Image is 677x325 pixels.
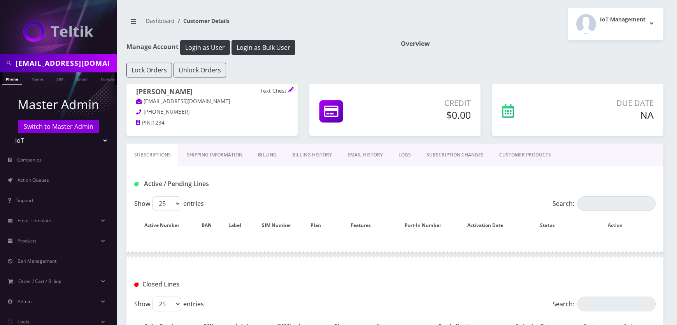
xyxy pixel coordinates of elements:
span: Support [16,197,33,204]
input: Search: [577,297,656,311]
button: Unlock Orders [174,63,226,77]
label: Search: [552,196,656,211]
nav: breadcrumb [126,13,389,35]
span: Email Template [18,217,51,224]
input: Search in Company [16,56,115,70]
li: Customer Details [175,17,230,25]
a: SUBSCRIPTION CHANGES [419,144,491,166]
button: IoT Management [568,8,663,40]
a: EMAIL HISTORY [340,144,391,166]
th: Plan [307,214,333,237]
span: Order / Cart / Billing [18,278,61,285]
span: Admin [18,298,32,305]
h2: IoT Management [600,16,645,23]
span: 1234 [152,119,165,126]
a: LOGS [391,144,419,166]
th: Port-In Number [396,214,458,237]
span: Action Queues [18,177,49,183]
label: Search: [552,297,656,311]
select: Showentries [152,297,181,311]
th: Label [224,214,254,237]
a: PIN: [136,119,152,127]
a: Billing History [284,144,340,166]
a: CUSTOMER PRODUCTS [491,144,559,166]
select: Showentries [152,196,181,211]
img: IoT [23,21,93,42]
span: Ban Management [18,258,56,264]
a: Subscriptions [126,144,179,166]
h5: $0.00 [387,109,471,121]
a: Dashboard [146,17,175,25]
label: Show entries [134,297,204,311]
p: Credit [387,97,471,109]
a: SIM [53,72,67,84]
span: Products [18,237,37,244]
img: Closed Lines [134,283,139,287]
th: Features [333,214,395,237]
th: Activation Date [458,214,520,237]
span: [PHONE_NUMBER] [144,108,189,115]
h5: NA [556,109,654,121]
span: Tools [18,318,29,325]
h1: Closed Lines [134,281,300,288]
a: Login as Bulk User [232,42,295,51]
h1: Manage Account [126,40,389,55]
th: Active Number [135,214,196,237]
a: Phone [2,72,22,85]
a: [EMAIL_ADDRESS][DOMAIN_NAME] [136,98,230,105]
p: Due Date [556,97,654,109]
h1: Active / Pending Lines [134,180,300,188]
th: Status [521,214,582,237]
input: Search: [577,196,656,211]
span: Companies [17,156,42,163]
th: Action [583,214,655,237]
a: Company [97,72,123,84]
button: Login as Bulk User [232,40,295,55]
a: Shipping Information [179,144,250,166]
a: Billing [250,144,284,166]
a: Login as User [179,42,232,51]
a: Name [28,72,47,84]
h1: Overview [401,40,663,47]
a: Email [73,72,91,84]
button: Lock Orders [126,63,172,77]
p: Text Chest [260,88,288,95]
a: Switch to Master Admin [18,120,99,133]
label: Show entries [134,196,204,211]
button: Login as User [180,40,230,55]
th: BAN [197,214,223,237]
img: Active / Pending Lines [134,182,139,186]
th: SIM Number [254,214,306,237]
h1: [PERSON_NAME] [136,88,288,97]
